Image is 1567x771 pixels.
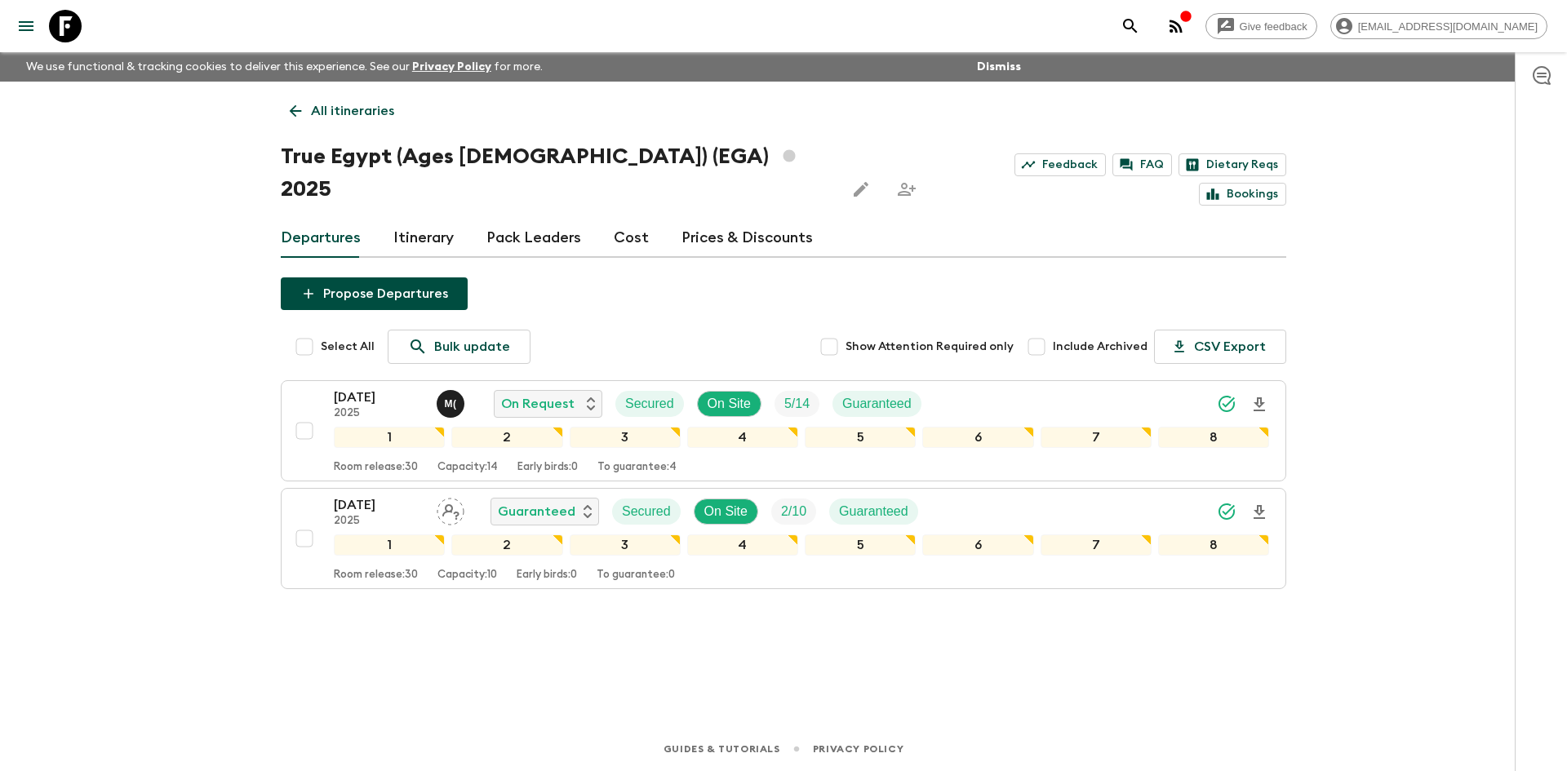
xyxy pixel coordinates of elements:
div: Trip Fill [775,391,819,417]
a: Cost [614,219,649,258]
button: search adventures [1114,10,1147,42]
div: 5 [805,427,916,448]
p: Capacity: 14 [437,461,498,474]
p: [DATE] [334,495,424,515]
div: 8 [1158,534,1269,556]
div: [EMAIL_ADDRESS][DOMAIN_NAME] [1330,13,1547,39]
a: Prices & Discounts [681,219,813,258]
p: Guaranteed [498,502,575,521]
span: Show Attention Required only [846,339,1014,355]
p: Bulk update [434,337,510,357]
div: Trip Fill [771,498,816,525]
a: Give feedback [1205,13,1317,39]
div: 6 [922,534,1033,556]
div: 6 [922,427,1033,448]
p: All itineraries [311,101,394,121]
p: Secured [625,394,674,414]
a: Guides & Tutorials [664,740,780,758]
button: Propose Departures [281,277,468,310]
p: Early birds: 0 [517,569,577,582]
span: Give feedback [1231,20,1316,33]
p: Room release: 30 [334,461,418,474]
a: Itinerary [393,219,454,258]
div: 1 [334,427,445,448]
p: [DATE] [334,388,424,407]
p: Early birds: 0 [517,461,578,474]
a: FAQ [1112,153,1172,176]
div: On Site [694,498,758,525]
span: [EMAIL_ADDRESS][DOMAIN_NAME] [1349,20,1547,33]
p: 2025 [334,407,424,420]
span: Migo (Maged) Nabil [437,395,468,408]
button: Edit this itinerary [845,173,877,206]
button: menu [10,10,42,42]
p: M ( [444,397,456,410]
p: On Request [501,394,575,414]
div: On Site [697,391,761,417]
p: Guaranteed [842,394,912,414]
div: 4 [687,534,798,556]
p: 5 / 14 [784,394,810,414]
div: 3 [570,534,681,556]
a: Bookings [1199,183,1286,206]
div: 1 [334,534,445,556]
a: Privacy Policy [813,740,903,758]
svg: Synced Successfully [1217,502,1236,521]
p: Guaranteed [839,502,908,521]
p: On Site [708,394,751,414]
p: Room release: 30 [334,569,418,582]
svg: Download Onboarding [1250,503,1269,522]
div: Secured [612,498,681,525]
span: Assign pack leader [437,503,464,516]
p: Capacity: 10 [437,569,497,582]
a: All itineraries [281,95,403,127]
span: Include Archived [1053,339,1148,355]
div: 2 [451,427,562,448]
svg: Synced Successfully [1217,394,1236,414]
div: 3 [570,427,681,448]
p: We use functional & tracking cookies to deliver this experience. See our for more. [20,52,549,82]
button: [DATE]2025Assign pack leaderGuaranteedSecuredOn SiteTrip FillGuaranteed12345678Room release:30Cap... [281,488,1286,589]
div: Secured [615,391,684,417]
p: On Site [704,502,748,521]
button: M( [437,390,468,418]
button: [DATE]2025Migo (Maged) Nabil On RequestSecuredOn SiteTrip FillGuaranteed12345678Room release:30Ca... [281,380,1286,481]
svg: Download Onboarding [1250,395,1269,414]
div: 7 [1041,534,1152,556]
a: Departures [281,219,361,258]
a: Feedback [1014,153,1106,176]
div: 8 [1158,427,1269,448]
span: Share this itinerary [890,173,923,206]
a: Pack Leaders [486,219,581,258]
div: 5 [805,534,916,556]
p: To guarantee: 4 [597,461,677,474]
a: Bulk update [388,330,530,364]
div: 4 [687,427,798,448]
span: Select All [321,339,375,355]
p: To guarantee: 0 [597,569,675,582]
a: Privacy Policy [412,61,491,73]
div: 7 [1041,427,1152,448]
button: CSV Export [1154,330,1286,364]
button: Dismiss [973,55,1025,78]
p: Secured [622,502,671,521]
a: Dietary Reqs [1179,153,1286,176]
h1: True Egypt (Ages [DEMOGRAPHIC_DATA]) (EGA) 2025 [281,140,832,206]
div: 2 [451,534,562,556]
p: 2 / 10 [781,502,806,521]
p: 2025 [334,515,424,528]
